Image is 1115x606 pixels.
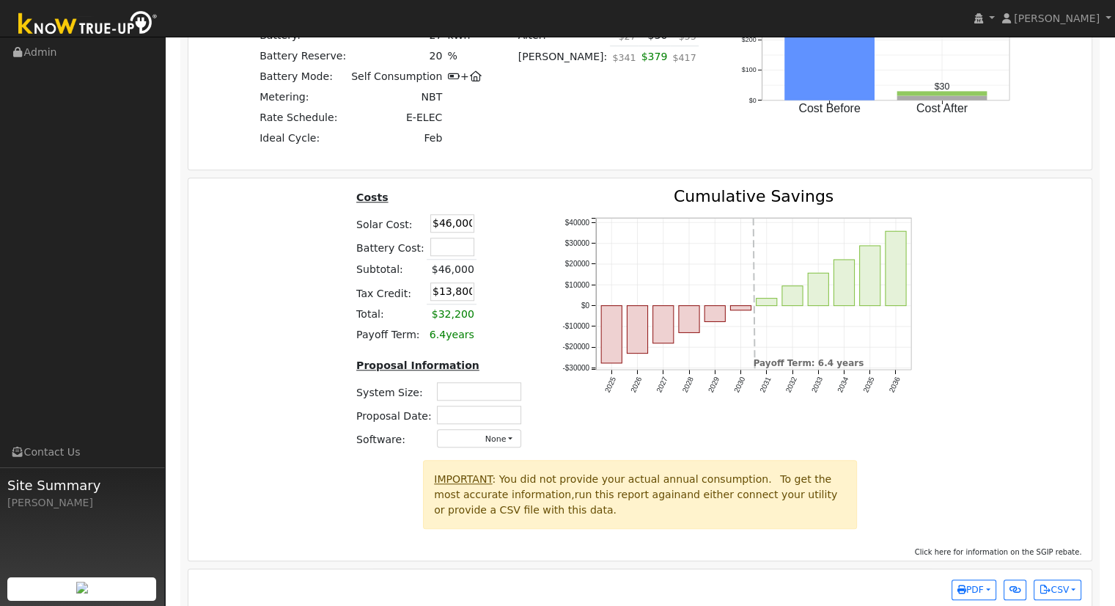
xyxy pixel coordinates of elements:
[257,87,349,108] td: Metering:
[563,322,590,330] text: -$10000
[354,211,427,235] td: Solar Cost:
[602,306,622,363] rect: onclick=""
[257,108,349,128] td: Rate Schedule:
[349,67,445,87] td: Self Consumption
[732,375,747,393] text: 2030
[1004,580,1026,600] button: Generate Report Link
[888,375,902,393] text: 2036
[7,495,157,511] div: [PERSON_NAME]
[808,273,828,305] rect: onclick=""
[354,235,427,259] td: Battery Cost:
[445,45,485,66] td: %
[423,460,857,528] div: : You did not provide your actual annual consumption. To get the most accurate information, and e...
[257,45,349,66] td: Battery Reserve:
[915,548,1082,556] span: Click here for information on the SGIP rebate.
[257,128,349,149] td: Ideal Cycle:
[681,375,696,393] text: 2028
[430,329,446,340] span: 6.4
[757,299,777,306] rect: onclick=""
[354,325,427,346] td: Payoff Term:
[653,306,674,343] rect: onclick=""
[565,239,590,247] text: $30000
[427,259,476,280] td: $46,000
[742,36,757,43] text: $200
[354,304,427,325] td: Total:
[628,306,648,354] rect: onclick=""
[563,364,590,372] text: -$30000
[707,375,721,393] text: 2029
[935,81,950,92] text: $30
[897,95,987,100] rect: onclick=""
[749,96,757,103] text: $0
[349,45,445,66] td: 20
[860,246,880,306] rect: onclick=""
[563,343,590,351] text: -$20000
[354,259,427,280] td: Subtotal:
[437,429,521,448] button: None
[354,379,435,403] td: System Size:
[445,67,485,87] td: +
[575,489,681,500] span: run this report again
[754,358,864,368] text: Payoff Term: 6.4 years
[434,473,492,485] u: IMPORTANT
[354,426,435,450] td: Software:
[1014,12,1100,24] span: [PERSON_NAME]
[799,102,861,114] text: Cost Before
[356,359,479,371] u: Proposal Information
[610,46,639,76] td: $341
[862,375,877,393] text: 2035
[810,375,825,393] text: 2033
[424,132,442,144] span: Feb
[670,46,699,76] td: $417
[76,582,88,594] img: retrieve
[759,375,773,393] text: 2031
[952,580,996,600] button: PDF
[897,91,987,95] rect: onclick=""
[349,108,445,128] td: E-ELEC
[11,8,165,41] img: Know True-Up
[565,281,590,289] text: $10000
[581,302,590,310] text: $0
[957,585,984,595] span: PDF
[655,375,670,393] text: 2027
[782,286,803,306] rect: onclick=""
[731,306,751,310] rect: onclick=""
[603,375,618,393] text: 2025
[704,306,725,322] rect: onclick=""
[834,260,855,306] rect: onclick=""
[427,325,476,346] td: years
[1034,580,1081,600] button: CSV
[742,66,757,73] text: $100
[784,375,799,393] text: 2032
[356,191,389,203] u: Costs
[674,187,834,205] text: Cumulative Savings
[7,475,157,495] span: Site Summary
[427,304,476,325] td: $32,200
[515,46,610,76] td: [PERSON_NAME]:
[565,219,590,227] text: $40000
[886,231,906,305] rect: onclick=""
[354,280,427,304] td: Tax Credit:
[354,403,435,426] td: Proposal Date:
[679,306,699,333] rect: onclick=""
[349,87,445,108] td: NBT
[257,67,349,87] td: Battery Mode:
[629,375,644,393] text: 2026
[916,102,968,114] text: Cost After
[836,375,850,393] text: 2034
[565,260,590,268] text: $20000
[639,46,670,76] td: $379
